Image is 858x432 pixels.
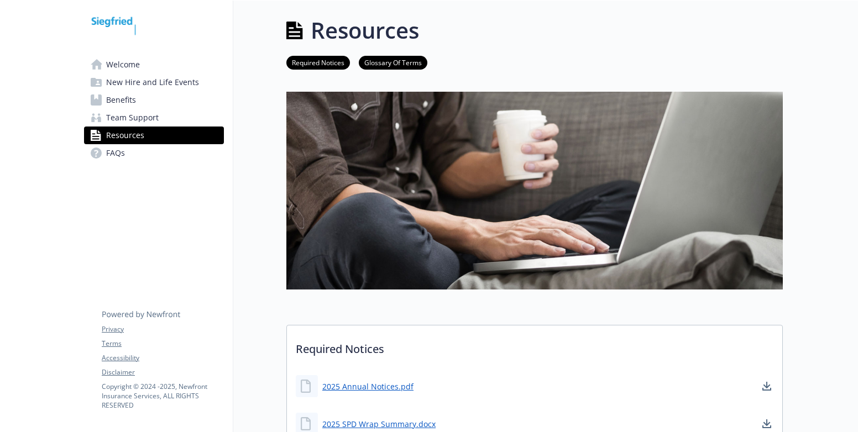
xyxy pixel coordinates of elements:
a: Welcome [84,56,224,73]
span: Benefits [106,91,136,109]
a: Disclaimer [102,367,223,377]
a: Required Notices [286,57,350,67]
a: download document [760,380,773,393]
a: Privacy [102,324,223,334]
span: Welcome [106,56,140,73]
span: FAQs [106,144,125,162]
img: resources page banner [286,92,783,289]
a: Glossary Of Terms [359,57,427,67]
a: Resources [84,127,224,144]
a: 2025 Annual Notices.pdf [322,381,414,392]
span: New Hire and Life Events [106,73,199,91]
a: Accessibility [102,353,223,363]
a: download document [760,417,773,430]
a: New Hire and Life Events [84,73,224,91]
p: Copyright © 2024 - 2025 , Newfront Insurance Services, ALL RIGHTS RESERVED [102,382,223,410]
a: Benefits [84,91,224,109]
a: 2025 SPD Wrap Summary.docx [322,418,436,430]
a: FAQs [84,144,224,162]
span: Resources [106,127,144,144]
a: Terms [102,339,223,349]
a: Team Support [84,109,224,127]
h1: Resources [311,14,419,47]
span: Team Support [106,109,159,127]
p: Required Notices [287,325,782,366]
